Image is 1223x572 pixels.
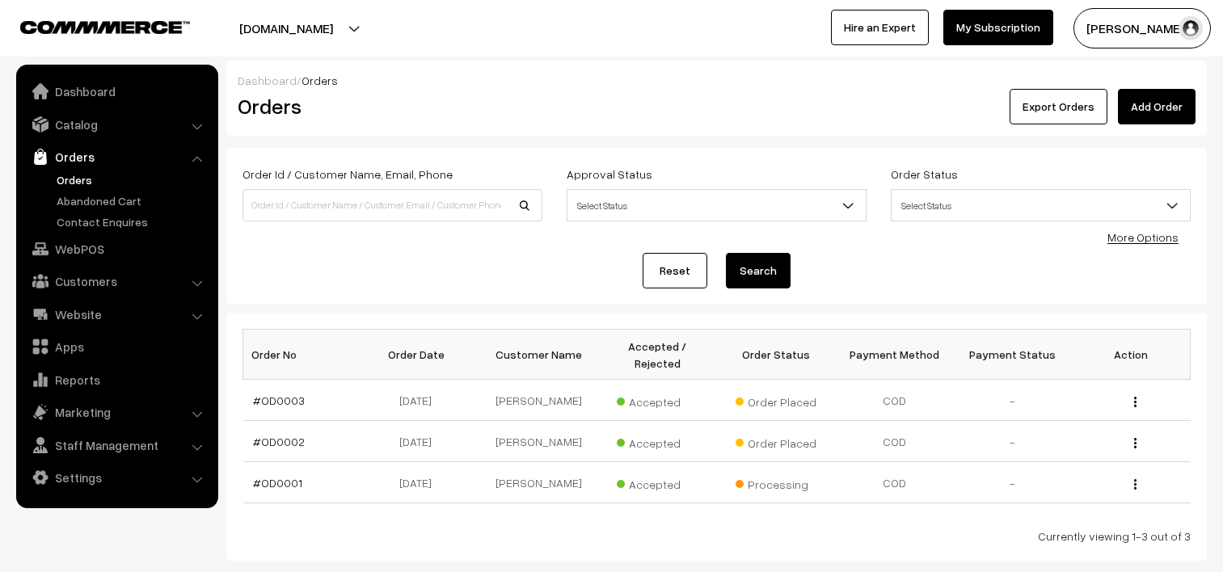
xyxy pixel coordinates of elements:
span: Accepted [617,431,698,452]
button: Export Orders [1010,89,1107,124]
th: Order Status [717,330,836,380]
button: [DOMAIN_NAME] [183,8,390,48]
a: Contact Enquires [53,213,213,230]
th: Order Date [361,330,480,380]
span: Accepted [617,389,698,410]
a: WebPOS [20,234,213,263]
img: user [1179,16,1203,40]
a: Marketing [20,397,213,427]
a: Customers [20,267,213,296]
td: [DATE] [361,462,480,503]
a: More Options [1107,230,1179,244]
input: Order Id / Customer Name / Customer Email / Customer Phone [242,189,542,221]
a: Website [20,300,213,329]
a: Orders [20,142,213,171]
th: Payment Method [835,330,954,380]
td: - [954,421,1073,462]
td: [DATE] [361,380,480,421]
a: COMMMERCE [20,16,162,36]
label: Order Status [891,166,958,183]
div: Currently viewing 1-3 out of 3 [242,528,1191,545]
td: [PERSON_NAME] [480,421,599,462]
span: Select Status [567,189,867,221]
a: Catalog [20,110,213,139]
a: Reset [643,253,707,288]
button: Search [726,253,791,288]
img: Menu [1134,397,1137,407]
a: My Subscription [943,10,1053,45]
th: Accepted / Rejected [598,330,717,380]
label: Approval Status [567,166,652,183]
td: [PERSON_NAME] [480,462,599,503]
a: Orders [53,171,213,188]
a: #OD0001 [253,476,302,490]
th: Payment Status [954,330,1073,380]
span: Accepted [617,472,698,493]
th: Action [1072,330,1191,380]
td: COD [835,462,954,503]
td: COD [835,421,954,462]
a: Abandoned Cart [53,192,213,209]
img: Menu [1134,479,1137,490]
a: Apps [20,332,213,361]
th: Order No [243,330,362,380]
h2: Orders [238,94,541,119]
img: COMMMERCE [20,21,190,33]
a: Staff Management [20,431,213,460]
a: Dashboard [20,77,213,106]
td: [DATE] [361,421,480,462]
td: COD [835,380,954,421]
span: Processing [736,472,816,493]
a: #OD0003 [253,393,305,407]
span: Order Placed [736,389,816,410]
button: [PERSON_NAME] [1073,8,1211,48]
a: Dashboard [238,74,297,87]
td: - [954,462,1073,503]
a: #OD0002 [253,435,305,448]
th: Customer Name [480,330,599,380]
td: - [954,380,1073,421]
a: Settings [20,463,213,492]
span: Select Status [892,191,1190,220]
span: Orders [302,74,338,87]
a: Reports [20,365,213,394]
span: Order Placed [736,431,816,452]
label: Order Id / Customer Name, Email, Phone [242,166,453,183]
a: Add Order [1118,89,1196,124]
div: / [238,72,1196,89]
span: Select Status [567,191,866,220]
img: Menu [1134,438,1137,448]
td: [PERSON_NAME] [480,380,599,421]
span: Select Status [891,189,1191,221]
a: Hire an Expert [831,10,929,45]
